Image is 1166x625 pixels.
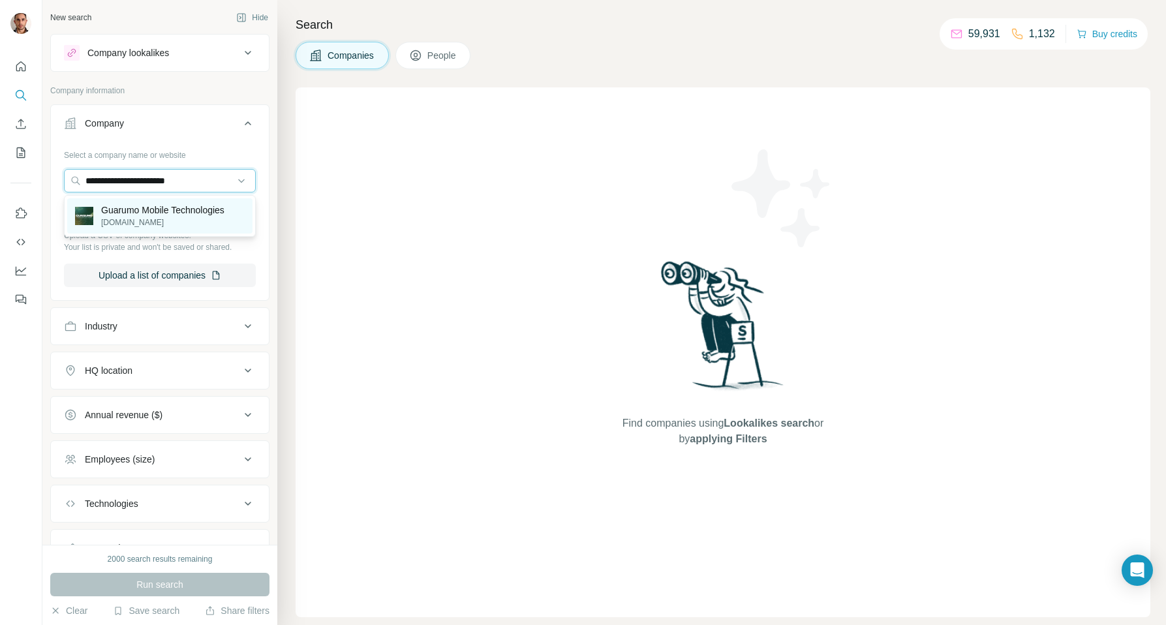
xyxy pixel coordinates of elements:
[51,37,269,69] button: Company lookalikes
[50,604,87,617] button: Clear
[10,84,31,107] button: Search
[51,444,269,475] button: Employees (size)
[10,112,31,136] button: Enrich CSV
[1122,555,1153,586] div: Open Intercom Messenger
[85,117,124,130] div: Company
[50,85,269,97] p: Company information
[85,320,117,333] div: Industry
[328,49,375,62] span: Companies
[10,141,31,164] button: My lists
[51,488,269,519] button: Technologies
[1077,25,1137,43] button: Buy credits
[85,408,162,421] div: Annual revenue ($)
[113,604,179,617] button: Save search
[724,418,814,429] span: Lookalikes search
[64,241,256,253] p: Your list is private and won't be saved or shared.
[205,604,269,617] button: Share filters
[51,399,269,431] button: Annual revenue ($)
[690,433,767,444] span: applying Filters
[108,553,213,565] div: 2000 search results remaining
[51,108,269,144] button: Company
[64,264,256,287] button: Upload a list of companies
[75,207,93,225] img: Guarumo Mobile Technologies
[10,13,31,34] img: Avatar
[1029,26,1055,42] p: 1,132
[51,311,269,342] button: Industry
[10,202,31,225] button: Use Surfe on LinkedIn
[85,453,155,466] div: Employees (size)
[50,12,91,23] div: New search
[10,259,31,282] button: Dashboard
[85,364,132,377] div: HQ location
[85,497,138,510] div: Technologies
[619,416,827,447] span: Find companies using or by
[101,217,224,228] p: [DOMAIN_NAME]
[427,49,457,62] span: People
[10,55,31,78] button: Quick start
[64,144,256,161] div: Select a company name or website
[968,26,1000,42] p: 59,931
[10,288,31,311] button: Feedback
[655,258,791,403] img: Surfe Illustration - Woman searching with binoculars
[296,16,1150,34] h4: Search
[51,532,269,564] button: Keywords
[87,46,169,59] div: Company lookalikes
[85,541,125,555] div: Keywords
[10,230,31,254] button: Use Surfe API
[723,140,840,257] img: Surfe Illustration - Stars
[227,8,277,27] button: Hide
[51,355,269,386] button: HQ location
[101,204,224,217] p: Guarumo Mobile Technologies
